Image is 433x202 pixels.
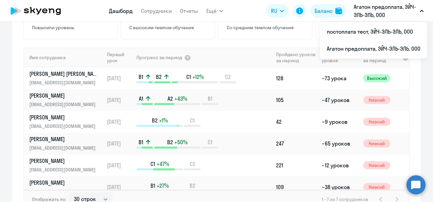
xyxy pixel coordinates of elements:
[190,117,195,124] span: C1
[273,89,319,111] td: 105
[104,133,136,154] td: [DATE]
[206,7,216,15] span: Ещё
[190,182,195,189] span: B2
[157,182,169,189] span: +27%
[150,160,155,168] span: C1
[363,183,390,191] span: Низкий
[104,67,136,89] td: [DATE]
[29,101,99,108] p: [EMAIL_ADDRESS][DOMAIN_NAME]
[319,154,360,176] td: ~12 уроков
[273,67,319,89] td: 128
[29,114,104,130] a: [PERSON_NAME][EMAIL_ADDRESS][DOMAIN_NAME]
[363,74,390,82] span: Высокий
[104,89,136,111] td: [DATE]
[271,7,277,15] span: RU
[315,7,333,15] div: Баланс
[29,179,104,195] a: [PERSON_NAME][EMAIL_ADDRESS][DOMAIN_NAME]
[320,22,427,58] ul: Ещё
[152,117,158,124] span: B2
[319,67,360,89] td: ~73 урока
[159,117,168,124] span: +1%
[29,166,99,173] p: [EMAIL_ADDRESS][DOMAIN_NAME]
[29,179,99,186] p: [PERSON_NAME]
[29,92,99,99] p: [PERSON_NAME]
[208,95,212,102] span: B1
[139,95,143,102] span: A1
[363,139,390,148] span: Низкий
[29,122,99,130] p: [EMAIL_ADDRESS][DOMAIN_NAME]
[29,135,99,143] p: [PERSON_NAME]
[335,7,342,14] img: balance
[363,118,390,126] span: Низкий
[104,154,136,176] td: [DATE]
[192,73,204,81] span: +12%
[156,73,162,81] span: B2
[29,157,104,173] a: [PERSON_NAME][EMAIL_ADDRESS][DOMAIN_NAME]
[273,176,319,198] td: 109
[109,7,133,14] a: Дашборд
[167,95,173,102] span: A2
[29,135,104,152] a: [PERSON_NAME][EMAIL_ADDRESS][DOMAIN_NAME]
[24,48,104,67] th: Имя сотрудника
[29,79,99,86] p: [EMAIL_ADDRESS][DOMAIN_NAME]
[104,48,136,67] th: Первый урок
[363,161,390,169] span: Низкий
[363,96,390,104] span: Низкий
[139,138,143,146] span: B1
[29,114,99,121] p: [PERSON_NAME]
[319,133,360,154] td: ~65 уроков
[150,182,155,189] span: B1
[273,154,319,176] td: 221
[180,7,198,14] a: Отчеты
[104,176,136,198] td: [DATE]
[225,73,231,81] span: C2
[141,7,172,14] a: Сотрудники
[319,89,360,111] td: ~47 уроков
[354,3,417,19] p: Агатон предоплата, ЭЙЧ-ЭЛЬ-ЭЛЬ, ООО
[273,48,319,67] th: Пройдено уроков за период
[310,4,346,18] button: Балансbalance
[157,160,169,168] span: +47%
[350,3,427,19] button: Агатон предоплата, ЭЙЧ-ЭЛЬ-ЭЛЬ, ООО
[266,4,289,18] button: RU
[129,24,208,31] p: С высоким темпом обучения
[29,70,99,78] p: [PERSON_NAME] [PERSON_NAME]
[139,73,143,81] span: B1
[29,188,99,195] p: [EMAIL_ADDRESS][DOMAIN_NAME]
[273,111,319,133] td: 42
[32,24,111,31] p: Повысили уровень
[186,73,191,81] span: C1
[319,176,360,198] td: ~38 уроков
[273,133,319,154] td: 247
[190,160,195,168] span: C2
[208,138,212,146] span: C1
[319,111,360,133] td: ~9 уроков
[29,157,99,165] p: [PERSON_NAME]
[104,111,136,133] td: [DATE]
[319,48,360,67] th: До завершения уровня
[174,138,188,146] span: +50%
[174,95,187,102] span: +43%
[206,4,223,18] button: Ещё
[167,138,173,146] span: B2
[29,144,99,152] p: [EMAIL_ADDRESS][DOMAIN_NAME]
[29,70,104,86] a: [PERSON_NAME] [PERSON_NAME][EMAIL_ADDRESS][DOMAIN_NAME]
[29,92,104,108] a: [PERSON_NAME][EMAIL_ADDRESS][DOMAIN_NAME]
[137,54,182,61] span: Прогресс за период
